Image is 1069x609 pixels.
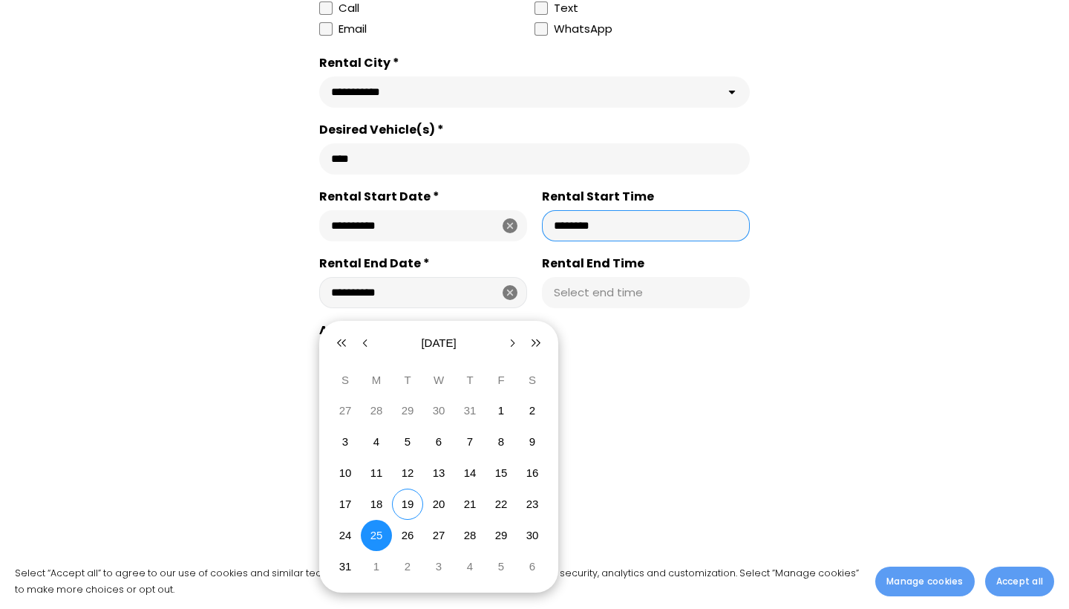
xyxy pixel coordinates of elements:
button: August 24, 2025 [330,520,361,551]
abbr: August 17, 2025 [339,498,352,510]
button: August 27, 2025 [423,520,454,551]
abbr: August 10, 2025 [339,466,352,479]
button: July 29, 2025 [392,395,423,426]
div: Rental City * [319,56,750,71]
button: August 16, 2025 [517,457,548,489]
button: August 8, 2025 [486,426,517,457]
button: August 11, 2025 [361,457,392,489]
abbr: Sunday [341,374,349,387]
span: Accept all [996,575,1043,588]
button: August 4, 2025 [361,426,392,457]
button: September 2, 2025 [392,551,423,582]
abbr: August 4, 2025 [373,435,379,448]
abbr: August 18, 2025 [370,498,383,510]
abbr: August 28, 2025 [464,529,477,541]
abbr: August 13, 2025 [433,466,445,479]
abbr: July 27, 2025 [339,404,352,417]
abbr: September 4, 2025 [467,560,473,573]
button: August 18, 2025 [361,489,392,520]
button: July 30, 2025 [423,395,454,426]
button: August 28, 2025 [454,520,486,551]
label: Rental End Date * [319,256,527,271]
button: August 23, 2025 [517,489,548,520]
abbr: August 6, 2025 [436,435,442,448]
button: August 30, 2025 [517,520,548,551]
button: August 15, 2025 [486,457,517,489]
abbr: August 30, 2025 [526,529,539,541]
abbr: August 24, 2025 [339,529,352,541]
abbr: August 9, 2025 [529,435,535,448]
abbr: August 1, 2025 [498,404,504,417]
button: August 29, 2025 [486,520,517,551]
button: [DATE] [377,331,500,355]
abbr: Thursday [466,374,473,387]
abbr: August 8, 2025 [498,435,504,448]
button: August 21, 2025 [454,489,486,520]
abbr: September 3, 2025 [436,560,442,573]
abbr: July 28, 2025 [370,404,383,417]
select: Rental City * [319,76,750,108]
label: Rental End Time [542,256,750,271]
abbr: August 31, 2025 [339,560,352,573]
abbr: August 12, 2025 [402,466,414,479]
abbr: September 2, 2025 [405,560,411,573]
abbr: July 29, 2025 [402,404,414,417]
p: Select “Accept all” to agree to our use of cookies and similar technologies to enhance your brows... [15,565,860,599]
abbr: August 7, 2025 [467,435,473,448]
abbr: Monday [372,374,382,387]
abbr: August 21, 2025 [464,498,477,510]
abbr: August 3, 2025 [342,435,348,448]
abbr: Wednesday [434,374,444,387]
abbr: Friday [497,374,504,387]
abbr: August 23, 2025 [526,498,539,510]
abbr: Saturday [529,374,536,387]
button: September 4, 2025 [454,551,486,582]
abbr: August 11, 2025 [370,466,383,479]
abbr: August 29, 2025 [495,529,508,541]
abbr: Tuesday [404,374,411,387]
abbr: August 15, 2025 [495,466,508,479]
abbr: August 14, 2025 [464,466,477,479]
abbr: August 20, 2025 [433,498,445,510]
button: September 1, 2025 [361,551,392,582]
abbr: August 26, 2025 [402,529,414,541]
button: September 6, 2025 [517,551,548,582]
button: September 3, 2025 [423,551,454,582]
abbr: August 5, 2025 [405,435,411,448]
abbr: September 1, 2025 [373,560,379,573]
abbr: August 25, 2025 [370,529,383,541]
button: August 19, 2025 [392,489,423,520]
button: Manage cookies [875,567,974,596]
button: August 26, 2025 [392,520,423,551]
button: August 7, 2025 [454,426,486,457]
abbr: July 31, 2025 [464,404,477,417]
span: Manage cookies [886,575,963,588]
button: August 2, 2025 [517,395,548,426]
label: Desired Vehicle(s) * [319,123,750,137]
button: Accept all [985,567,1054,596]
button: September 5, 2025 [486,551,517,582]
label: Rental Start Date * [319,189,527,204]
button: August 20, 2025 [423,489,454,520]
button: July 31, 2025 [454,395,486,426]
button: August 31, 2025 [330,551,361,582]
button: August 6, 2025 [423,426,454,457]
button: August 12, 2025 [392,457,423,489]
button: July 27, 2025 [330,395,361,426]
div: Email [339,20,367,38]
abbr: September 5, 2025 [498,560,504,573]
button: August 3, 2025 [330,426,361,457]
button: August 13, 2025 [423,457,454,489]
input: Desired Vehicle(s) * [331,152,738,166]
button: August 1, 2025 [486,395,517,426]
abbr: August 27, 2025 [433,529,445,541]
button: August 22, 2025 [486,489,517,520]
abbr: August 16, 2025 [526,466,539,479]
button: August 17, 2025 [330,489,361,520]
button: August 9, 2025 [517,426,548,457]
button: July 28, 2025 [361,395,392,426]
abbr: August 22, 2025 [495,498,508,510]
abbr: August 19, 2025 [402,498,414,510]
label: Rental Start Time [542,189,750,204]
